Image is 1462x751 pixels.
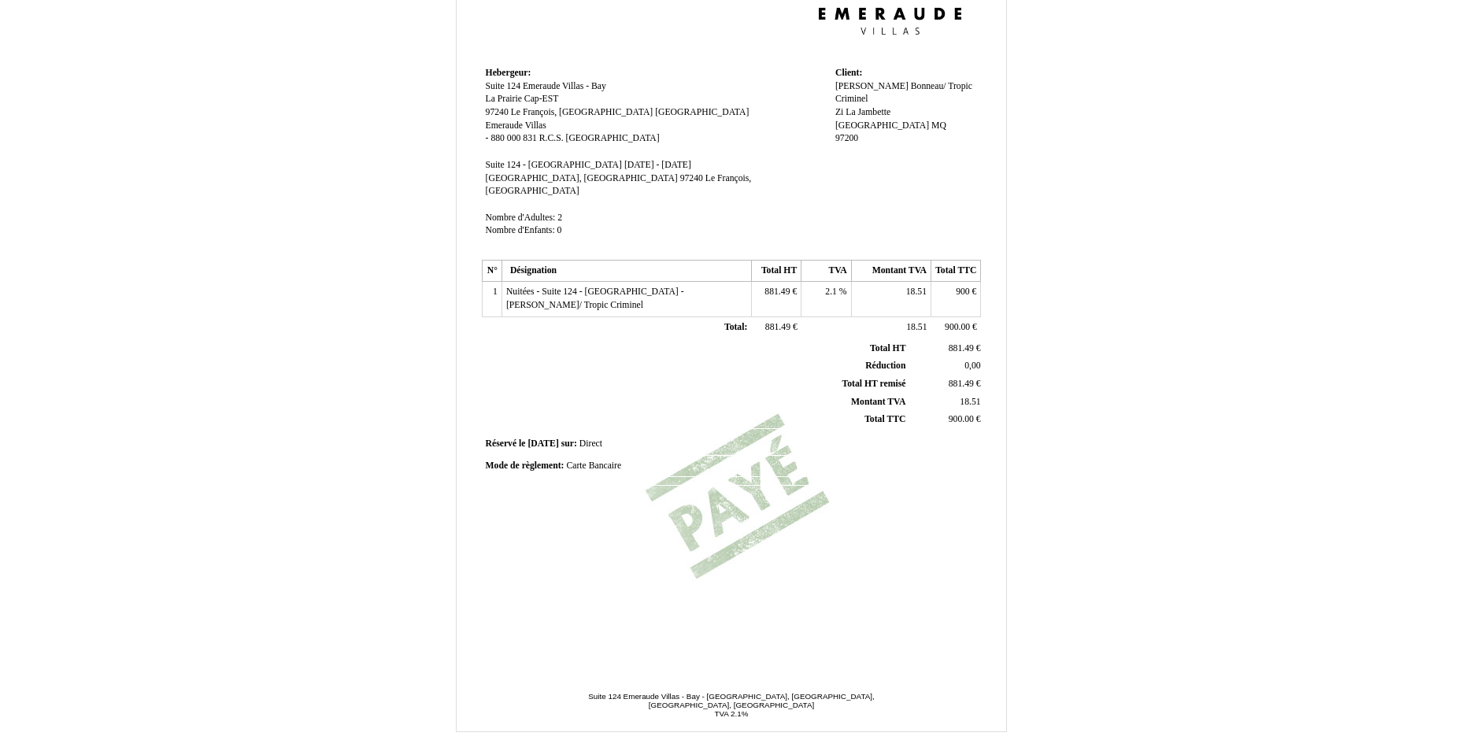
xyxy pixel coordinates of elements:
[964,361,980,371] span: 0,00
[486,94,559,104] span: La Prairie Cap-EST
[801,282,851,316] td: %
[714,709,748,718] span: TVA 2.1%
[751,260,801,282] th: Total HT
[486,81,606,91] span: Suite 124 Emeraude Villas - Bay
[870,343,905,353] span: Total HT
[864,414,905,424] span: Total TTC
[835,120,929,131] span: [GEOGRAPHIC_DATA]
[945,322,970,332] span: 900.00
[486,160,622,170] span: Suite 124 - [GEOGRAPHIC_DATA]
[825,287,837,297] span: 2.1
[751,316,801,339] td: €
[835,81,909,91] span: [PERSON_NAME]
[511,107,653,117] span: Le François, [GEOGRAPHIC_DATA]
[801,260,851,282] th: TVA
[960,397,980,407] span: 18.51
[764,287,790,297] span: 881.49
[486,461,564,471] span: Mode de règlement:
[906,322,927,332] span: 18.51
[835,107,890,117] span: Zi La Jambette
[486,438,526,449] span: Réservé le
[486,120,523,131] span: Emeraude
[909,411,983,429] td: €
[949,343,974,353] span: 881.49
[486,213,556,223] span: Nombre d'Adultes:
[835,68,862,78] span: Client:
[527,438,558,449] span: [DATE]
[865,361,905,371] span: Réduction
[490,133,659,143] span: 880 000 831 R.C.S. [GEOGRAPHIC_DATA]
[680,173,703,183] span: 97240
[486,107,509,117] span: 97240
[525,120,546,131] span: Villas
[949,414,974,424] span: 900.00
[931,120,946,131] span: MQ
[931,260,981,282] th: Total TTC
[557,213,562,223] span: 2
[724,322,747,332] span: Total:
[579,438,602,449] span: Direct
[851,397,905,407] span: Montant TVA
[486,173,678,183] span: [GEOGRAPHIC_DATA], [GEOGRAPHIC_DATA]
[486,225,555,235] span: Nombre d'Enfants:
[835,133,858,143] span: 97200
[906,287,927,297] span: 18.51
[909,375,983,393] td: €
[655,107,749,117] span: [GEOGRAPHIC_DATA]
[557,225,562,235] span: 0
[751,282,801,316] td: €
[506,287,684,310] span: Nuitées - Suite 124 - [GEOGRAPHIC_DATA] - [PERSON_NAME]/ Tropic Criminel
[486,133,489,143] span: -
[624,160,691,170] span: [DATE] - [DATE]
[909,340,983,357] td: €
[482,260,502,282] th: N°
[931,316,981,339] td: €
[588,692,874,709] span: Suite 124 Emeraude Villas - Bay - [GEOGRAPHIC_DATA], [GEOGRAPHIC_DATA], [GEOGRAPHIC_DATA], [GEOGR...
[566,461,621,471] span: Carte Bancaire
[842,379,905,389] span: Total HT remisé
[949,379,974,389] span: 881.49
[956,287,970,297] span: 900
[561,438,577,449] span: sur:
[486,68,531,78] span: Hebergeur:
[851,260,931,282] th: Montant TVA
[502,260,751,282] th: Désignation
[765,322,790,332] span: 881.49
[482,282,502,316] td: 1
[931,282,981,316] td: €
